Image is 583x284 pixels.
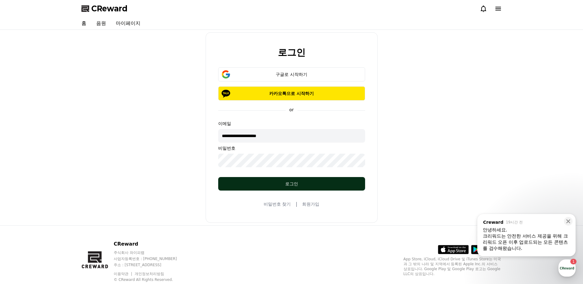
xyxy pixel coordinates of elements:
button: 로그인 [218,177,365,191]
a: 이용약관 [114,272,133,276]
a: 1대화 [41,195,79,210]
span: CReward [91,4,128,14]
a: 회원가입 [302,201,319,207]
p: or [286,107,297,113]
button: 카카오톡으로 시작하기 [218,86,365,101]
a: CReward [81,4,128,14]
div: 로그인 [230,181,353,187]
span: | [296,200,297,208]
p: 주식회사 와이피랩 [114,250,189,255]
p: CReward [114,240,189,248]
a: 설정 [79,195,118,210]
p: 카카오톡으로 시작하기 [227,90,356,97]
p: 사업자등록번호 : [PHONE_NUMBER] [114,256,189,261]
p: © CReward All Rights Reserved. [114,277,189,282]
a: 마이페이지 [111,17,145,30]
a: 비밀번호 찾기 [264,201,291,207]
p: 비밀번호 [218,145,365,151]
a: 개인정보처리방침 [135,272,164,276]
p: App Store, iCloud, iCloud Drive 및 iTunes Store는 미국과 그 밖의 나라 및 지역에서 등록된 Apple Inc.의 서비스 상표입니다. Goo... [404,257,502,276]
span: 대화 [56,204,64,209]
span: 설정 [95,204,102,209]
p: 이메일 [218,120,365,127]
span: 홈 [19,204,23,209]
a: 홈 [77,17,91,30]
button: 구글로 시작하기 [218,67,365,81]
span: 1 [62,195,65,199]
h2: 로그인 [278,47,305,57]
a: 홈 [2,195,41,210]
div: 구글로 시작하기 [227,71,356,77]
a: 음원 [91,17,111,30]
p: 주소 : [STREET_ADDRESS] [114,262,189,267]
